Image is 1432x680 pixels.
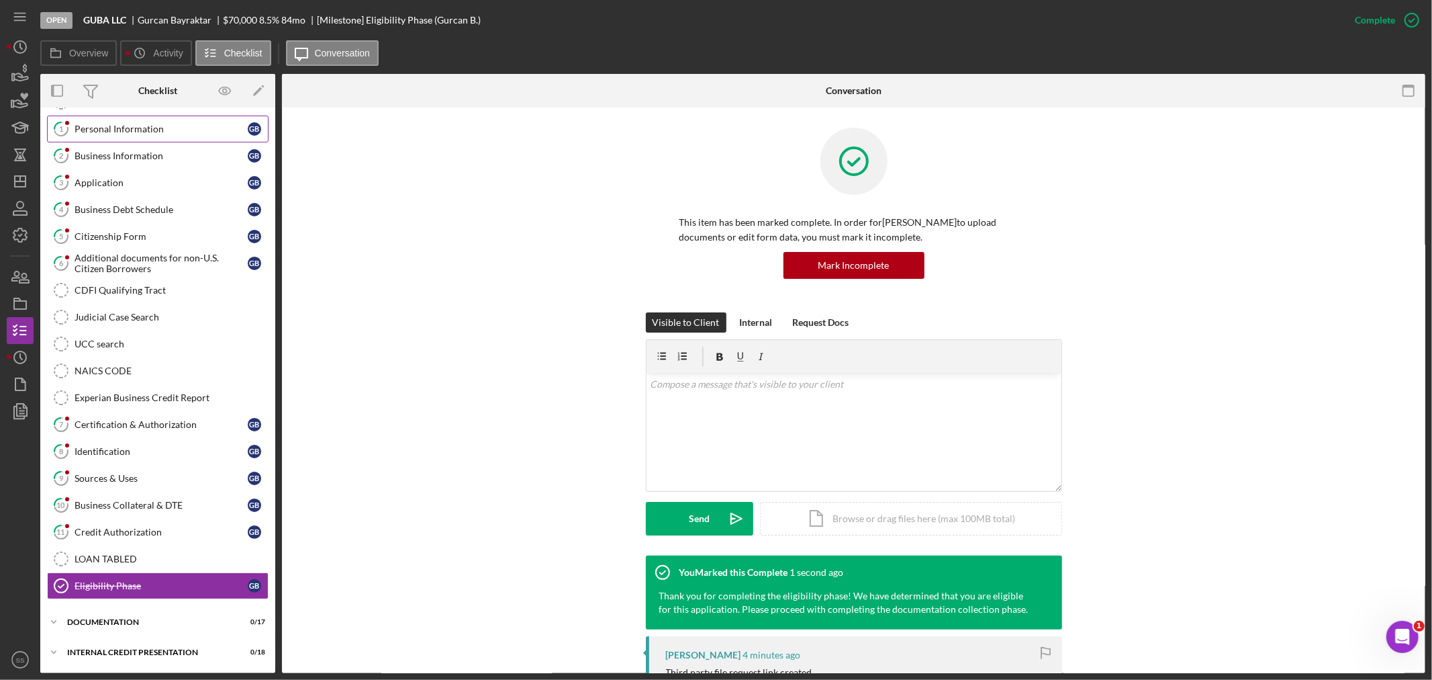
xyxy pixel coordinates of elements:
[75,177,248,188] div: Application
[1341,7,1425,34] button: Complete
[1386,621,1419,653] iframe: Intercom live chat
[40,40,117,66] button: Overview
[47,384,269,411] a: Experian Business Credit Report
[120,40,191,66] button: Activity
[59,447,63,456] tspan: 8
[75,204,248,215] div: Business Debt Schedule
[783,252,924,279] button: Mark Incomplete
[248,203,261,216] div: G B
[75,285,268,296] div: CDFI Qualifying Tract
[47,169,269,196] a: 3ApplicationGB
[47,519,269,546] a: 11Credit AuthorizationGB
[75,231,248,242] div: Citizenship Form
[138,85,177,96] div: Checklist
[241,648,265,656] div: 0 / 18
[59,205,64,214] tspan: 4
[653,312,720,333] div: Visible to Client
[47,357,269,384] a: NAICS CODE
[59,151,63,160] tspan: 2
[59,124,63,133] tspan: 1
[75,446,248,457] div: Identification
[47,142,269,169] a: 2Business InformationGB
[153,48,183,58] label: Activity
[818,252,890,279] div: Mark Incomplete
[40,12,73,29] div: Open
[16,656,25,664] text: SS
[47,277,269,304] a: CDFI Qualifying Tract
[69,48,108,58] label: Overview
[248,418,261,431] div: G B
[138,15,223,26] div: Gurcan Bayraktar
[793,312,849,333] div: Request Docs
[679,215,1029,245] p: This item has been marked complete. In order for [PERSON_NAME] to upload documents or edit form d...
[47,465,269,492] a: 9Sources & UsesGB
[281,15,305,26] div: 84 mo
[241,618,265,626] div: 0 / 17
[689,502,710,536] div: Send
[315,48,371,58] label: Conversation
[740,312,773,333] div: Internal
[75,419,248,430] div: Certification & Authorization
[248,149,261,163] div: G B
[47,196,269,223] a: 4Business Debt ScheduleGB
[47,546,269,572] a: LOAN TABLED
[743,650,801,661] time: 2025-09-26 19:22
[646,502,753,536] button: Send
[59,420,64,429] tspan: 7
[75,339,268,349] div: UCC search
[75,500,248,511] div: Business Collateral & DTE
[75,253,248,274] div: Additional documents for non-U.S. Citizen Borrowers
[317,15,481,26] div: [Milestone] Eligibility Phase (Gurcan B.)
[248,445,261,458] div: G B
[733,312,779,333] button: Internal
[790,567,844,578] time: 2025-09-26 19:26
[248,122,261,136] div: G B
[259,15,279,26] div: 8.5 %
[679,567,788,578] div: You Marked this Complete
[248,472,261,485] div: G B
[248,257,261,270] div: G B
[224,48,262,58] label: Checklist
[47,331,269,357] a: UCC search
[47,116,269,142] a: 1Personal InformationGB
[59,232,63,241] tspan: 5
[248,230,261,243] div: G B
[67,648,232,656] div: Internal Credit Presentation
[248,525,261,539] div: G B
[1414,621,1425,632] span: 1
[646,589,1049,630] div: Thank you for completing the eligibility phase! We have determined that you are eligible for this...
[83,15,126,26] b: GUBA LLC
[248,579,261,593] div: G B
[75,151,248,161] div: Business Information
[75,366,268,376] div: NAICS CODE
[47,304,269,331] a: Judicial Case Search
[75,392,268,403] div: Experian Business Credit Report
[223,14,257,26] span: $70,000
[75,554,268,564] div: LOAN TABLED
[67,618,232,626] div: documentation
[666,667,812,678] div: Third party file request link created
[75,124,248,134] div: Personal Information
[59,178,63,187] tspan: 3
[47,250,269,277] a: 6Additional documents for non-U.S. Citizen BorrowersGB
[786,312,856,333] button: Request Docs
[826,85,881,96] div: Conversation
[248,499,261,512] div: G B
[59,474,64,482] tspan: 9
[47,492,269,519] a: 10Business Collateral & DTEGB
[248,176,261,189] div: G B
[59,259,64,267] tspan: 6
[286,40,379,66] button: Conversation
[47,572,269,599] a: Eligibility PhaseGB
[57,527,65,536] tspan: 11
[1355,7,1395,34] div: Complete
[47,411,269,438] a: 7Certification & AuthorizationGB
[47,438,269,465] a: 8IdentificationGB
[666,650,741,661] div: [PERSON_NAME]
[75,527,248,538] div: Credit Authorization
[7,646,34,673] button: SS
[75,473,248,484] div: Sources & Uses
[646,312,726,333] button: Visible to Client
[75,581,248,591] div: Eligibility Phase
[47,223,269,250] a: 5Citizenship FormGB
